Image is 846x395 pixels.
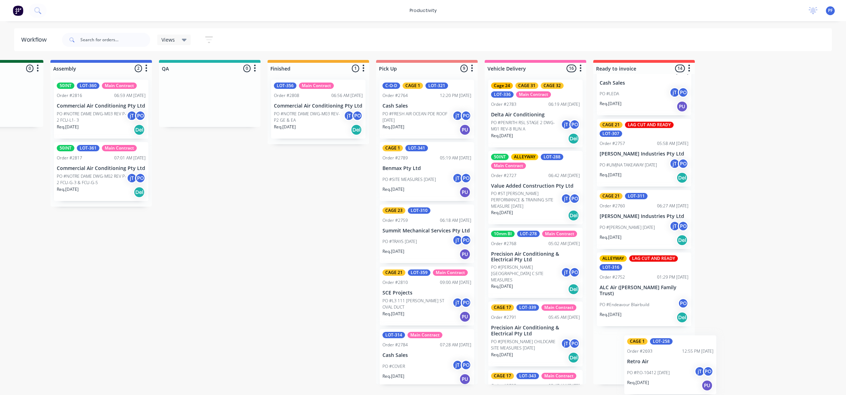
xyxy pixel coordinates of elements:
[161,36,175,43] span: Views
[13,5,23,16] img: Factory
[80,33,150,47] input: Search for orders...
[406,5,440,16] div: productivity
[21,36,50,44] div: Workflow
[828,7,833,14] span: PF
